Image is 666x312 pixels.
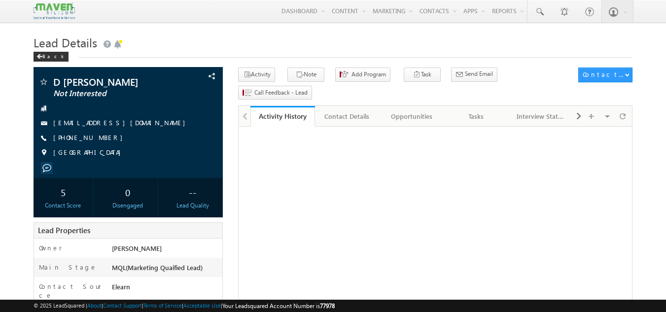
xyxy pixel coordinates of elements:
span: Send Email [465,69,493,78]
div: Opportunities [387,110,435,122]
button: Call Feedback - Lead [238,86,312,100]
div: Contact Details [323,110,371,122]
span: [GEOGRAPHIC_DATA] [53,148,126,158]
button: Send Email [451,68,497,82]
div: Tasks [452,110,500,122]
span: Call Feedback - Lead [254,88,308,97]
a: Activity History [250,106,315,127]
span: © 2025 LeadSquared | | | | | [34,301,335,311]
a: Opportunities [380,106,444,127]
span: Your Leadsquared Account Number is [222,302,335,310]
div: Contact Score [36,201,91,210]
div: 5 [36,183,91,201]
a: Interview Status [509,106,573,127]
a: Back [34,51,73,60]
div: Disengaged [101,201,155,210]
span: D [PERSON_NAME] [53,77,170,87]
a: Contact Support [103,302,142,309]
div: 0 [101,183,155,201]
a: [EMAIL_ADDRESS][DOMAIN_NAME] [53,118,190,127]
div: MQL(Marketing Quaified Lead) [109,263,223,277]
button: Task [404,68,441,82]
a: About [87,302,102,309]
div: Back [34,52,69,62]
div: -- [165,183,220,201]
a: Contact Details [315,106,380,127]
div: Contact Actions [583,70,625,79]
span: 77978 [320,302,335,310]
div: Interview Status [517,110,564,122]
div: Activity History [258,111,308,121]
label: Main Stage [39,263,97,272]
a: Terms of Service [143,302,182,309]
div: Elearn [109,282,223,296]
button: Contact Actions [578,68,632,82]
span: Add Program [351,70,386,79]
button: Activity [238,68,275,82]
img: Custom Logo [34,2,75,20]
span: Not Interested [53,89,170,99]
span: Lead Properties [38,225,90,235]
span: Lead Details [34,35,97,50]
a: Tasks [444,106,509,127]
label: Contact Source [39,282,103,300]
div: Lead Quality [165,201,220,210]
span: [PERSON_NAME] [112,244,162,252]
label: Owner [39,243,62,252]
button: Add Program [335,68,390,82]
button: Note [287,68,324,82]
a: Acceptable Use [183,302,221,309]
span: [PHONE_NUMBER] [53,133,128,143]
